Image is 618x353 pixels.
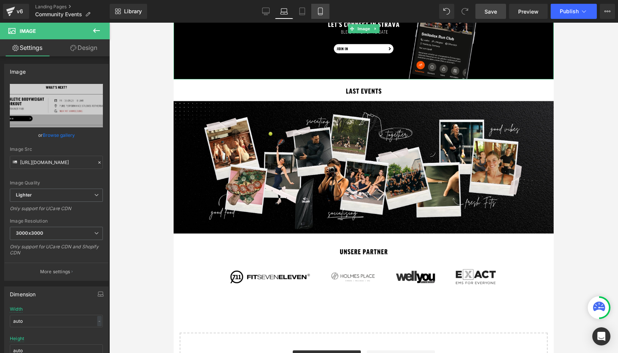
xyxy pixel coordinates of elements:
[551,4,597,19] button: Publish
[439,4,454,19] button: Undo
[10,315,103,327] input: auto
[20,28,36,34] span: Image
[198,2,206,11] a: Expand / Collapse
[293,4,311,19] a: Tablet
[10,64,26,75] div: Image
[457,4,472,19] button: Redo
[40,268,70,275] p: More settings
[10,206,103,217] div: Only support for UCare CDN
[3,4,29,19] a: v6
[311,4,329,19] a: Mobile
[15,6,25,16] div: v6
[509,4,548,19] a: Preview
[124,8,142,15] span: Library
[16,192,32,198] b: Lighter
[484,8,497,15] span: Save
[10,336,24,341] div: Height
[10,307,23,312] div: Width
[16,230,43,236] b: 3000x3000
[518,8,539,15] span: Preview
[119,328,187,343] a: Explore Blocks
[97,316,102,326] div: -
[193,328,261,343] a: Add Single Section
[35,4,110,10] a: Landing Pages
[35,11,82,17] span: Community Events
[43,129,75,142] a: Browse gallery
[10,180,103,186] div: Image Quality
[110,4,147,19] a: New Library
[600,4,615,19] button: More
[56,39,111,56] a: Design
[592,327,610,345] div: Open Intercom Messenger
[257,4,275,19] a: Desktop
[10,131,103,139] div: or
[10,218,103,224] div: Image Resolution
[10,147,103,152] div: Image Src
[182,2,198,11] span: Image
[275,4,293,19] a: Laptop
[10,244,103,261] div: Only support for UCare CDN and Shopify CDN
[10,287,36,297] div: Dimension
[560,8,579,14] span: Publish
[5,263,108,280] button: More settings
[10,156,103,169] input: Link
